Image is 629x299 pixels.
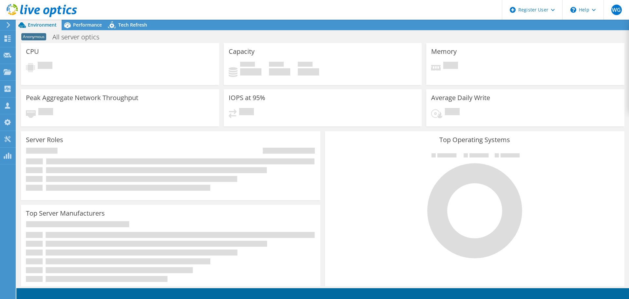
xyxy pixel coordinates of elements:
[73,22,102,28] span: Performance
[49,33,109,41] h1: All server optics
[298,62,313,68] span: Total
[240,62,255,68] span: Used
[118,22,147,28] span: Tech Refresh
[229,48,255,55] h3: Capacity
[269,62,284,68] span: Free
[28,22,57,28] span: Environment
[38,62,52,71] span: Pending
[26,136,63,143] h3: Server Roles
[431,94,490,101] h3: Average Daily Write
[239,108,254,117] span: Pending
[269,68,290,75] h4: 0 GiB
[21,33,46,40] span: Anonymous
[240,68,261,75] h4: 0 GiB
[26,94,138,101] h3: Peak Aggregate Network Throughput
[330,136,619,143] h3: Top Operating Systems
[38,108,53,117] span: Pending
[26,210,105,217] h3: Top Server Manufacturers
[445,108,460,117] span: Pending
[229,94,265,101] h3: IOPS at 95%
[298,68,319,75] h4: 0 GiB
[570,7,576,13] svg: \n
[443,62,458,71] span: Pending
[611,5,622,15] span: WG
[26,48,39,55] h3: CPU
[431,48,457,55] h3: Memory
